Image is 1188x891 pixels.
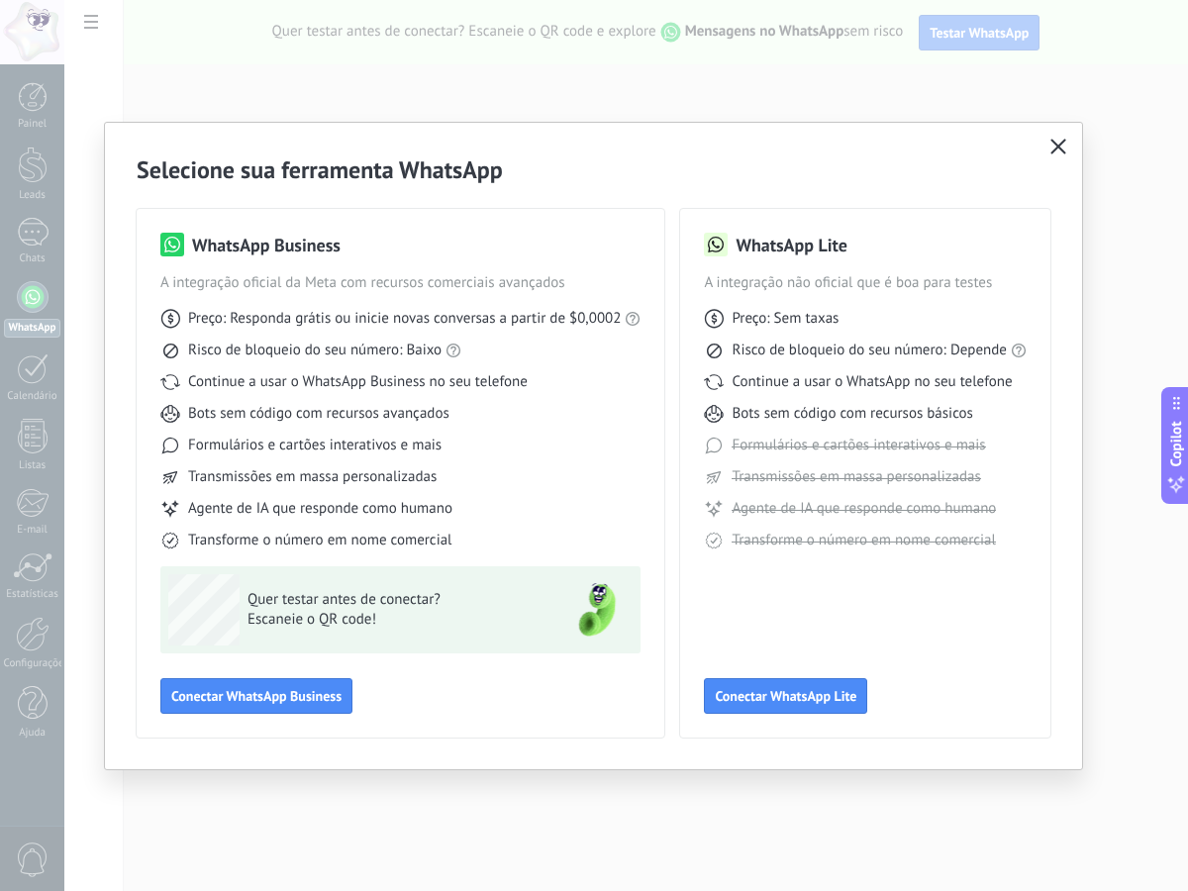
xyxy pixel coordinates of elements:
span: Bots sem código com recursos básicos [732,404,972,424]
button: Conectar WhatsApp Business [160,678,352,714]
span: Risco de bloqueio do seu número: Baixo [188,341,442,360]
span: Formulários e cartões interativos e mais [188,436,442,455]
span: Escaneie o QR code! [247,610,537,630]
span: Preço: Responda grátis ou inicie novas conversas a partir de $0,0002 [188,309,621,329]
span: Transforme o número em nome comercial [732,531,995,550]
h2: Selecione sua ferramenta WhatsApp [137,154,1050,185]
span: Agente de IA que responde como humano [732,499,996,519]
span: Quer testar antes de conectar? [247,590,537,610]
span: Copilot [1166,422,1186,467]
span: Transforme o número em nome comercial [188,531,451,550]
span: Continue a usar o WhatsApp Business no seu telefone [188,372,528,392]
img: green-phone.png [561,574,633,645]
span: Conectar WhatsApp Lite [715,689,856,703]
span: Conectar WhatsApp Business [171,689,342,703]
span: Transmissões em massa personalizadas [732,467,980,487]
span: Bots sem código com recursos avançados [188,404,449,424]
h3: WhatsApp Business [192,233,341,257]
span: Formulários e cartões interativos e mais [732,436,985,455]
span: Preço: Sem taxas [732,309,839,329]
span: A integração não oficial que é boa para testes [704,273,1027,293]
span: Risco de bloqueio do seu número: Depende [732,341,1007,360]
span: Agente de IA que responde como humano [188,499,452,519]
span: Continue a usar o WhatsApp no seu telefone [732,372,1012,392]
button: Conectar WhatsApp Lite [704,678,867,714]
span: A integração oficial da Meta com recursos comerciais avançados [160,273,641,293]
span: Transmissões em massa personalizadas [188,467,437,487]
h3: WhatsApp Lite [736,233,846,257]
